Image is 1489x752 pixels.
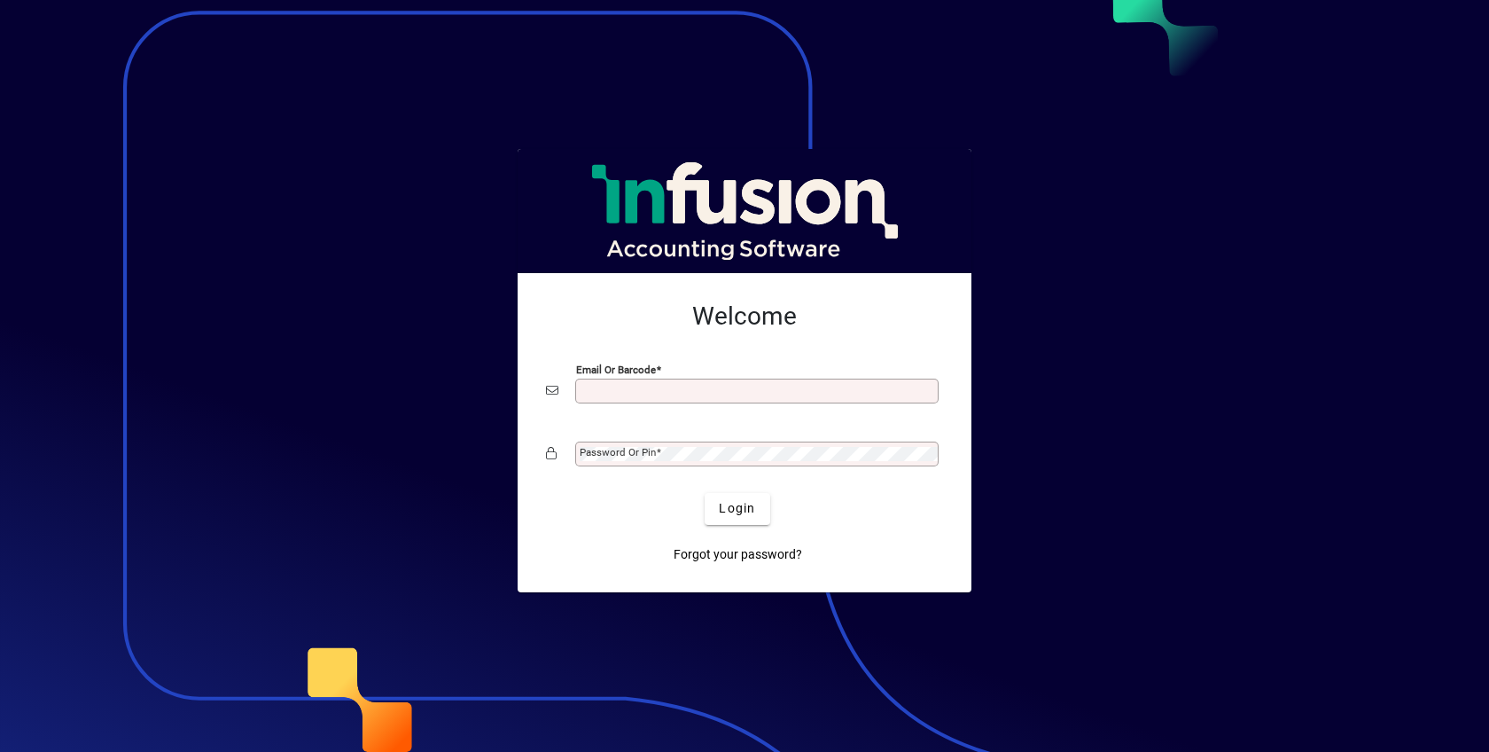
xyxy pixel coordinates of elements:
h2: Welcome [546,302,943,332]
mat-label: Password or Pin [580,446,656,458]
button: Login [705,493,769,525]
span: Forgot your password? [674,545,802,564]
span: Login [719,499,755,518]
a: Forgot your password? [667,539,809,571]
mat-label: Email or Barcode [576,363,656,375]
